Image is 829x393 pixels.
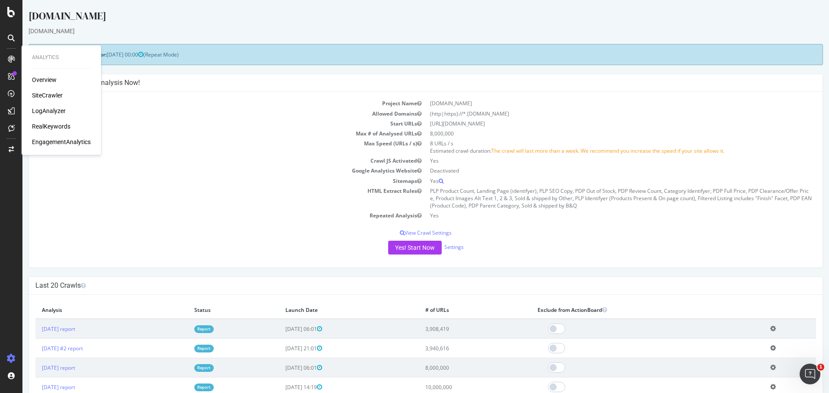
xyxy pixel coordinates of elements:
[403,129,794,138] td: 8,000,000
[13,176,403,186] td: Sitemaps
[403,211,794,220] td: Yes
[13,156,403,166] td: Crawl JS Activated
[13,281,794,290] h4: Last 20 Crawls
[19,364,53,371] a: [DATE] report
[800,364,820,384] iframe: Intercom live chat
[32,122,70,131] a: RealKeywords
[13,129,403,138] td: Max # of Analysed URLs
[13,51,84,58] strong: Next Launch Scheduled for:
[172,364,191,371] a: Report
[403,98,794,108] td: [DOMAIN_NAME]
[13,229,794,236] p: View Crawl Settings
[32,107,66,115] a: LogAnalyzer
[263,384,300,391] span: [DATE] 14:19
[422,244,441,251] a: Settings
[19,325,53,333] a: [DATE] report
[32,138,91,146] a: EngagementAnalytics
[403,138,794,156] td: 8 URLs / s Estimated crawl duration:
[256,301,396,319] th: Launch Date
[165,301,257,319] th: Status
[403,156,794,166] td: Yes
[396,358,508,377] td: 8,000,000
[403,119,794,129] td: [URL][DOMAIN_NAME]
[172,345,191,352] a: Report
[13,211,403,220] td: Repeated Analysis
[84,51,121,58] span: [DATE] 00:00
[403,186,794,211] td: PLP Product Count, Landing Page (identifyer), PLP SEO Copy, PDP Out of Stock, PDP Review Count, C...
[6,44,801,65] div: (Repeat Mode)
[19,345,60,352] a: [DATE] #2 report
[13,166,403,176] td: Google Analytics Website
[13,109,403,119] td: Allowed Domains
[6,27,801,35] div: [DOMAIN_NAME]
[263,345,300,352] span: [DATE] 21:01
[366,241,419,255] button: Yes! Start Now
[403,166,794,176] td: Deactivated
[32,54,91,61] div: Analytics
[509,301,741,319] th: Exclude from ActionBoard
[817,364,824,371] span: 1
[13,79,794,87] h4: Configure your New Analysis Now!
[172,384,191,391] a: Report
[13,301,165,319] th: Analysis
[469,147,702,154] span: The crawl will last more than a week. We recommend you increase the speed if your site allows it.
[396,301,508,319] th: # of URLs
[172,325,191,333] a: Report
[403,109,794,119] td: (http|https)://*.[DOMAIN_NAME]
[13,119,403,129] td: Start URLs
[396,339,508,358] td: 3,940,616
[403,176,794,186] td: Yes
[263,364,300,371] span: [DATE] 06:01
[13,186,403,211] td: HTML Extract Rules
[19,384,53,391] a: [DATE] report
[6,9,801,27] div: [DOMAIN_NAME]
[32,75,57,84] a: Overview
[13,98,403,108] td: Project Name
[32,91,63,100] a: SiteCrawler
[13,138,403,156] td: Max Speed (URLs / s)
[396,319,508,339] td: 3,908,419
[263,325,300,333] span: [DATE] 06:01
